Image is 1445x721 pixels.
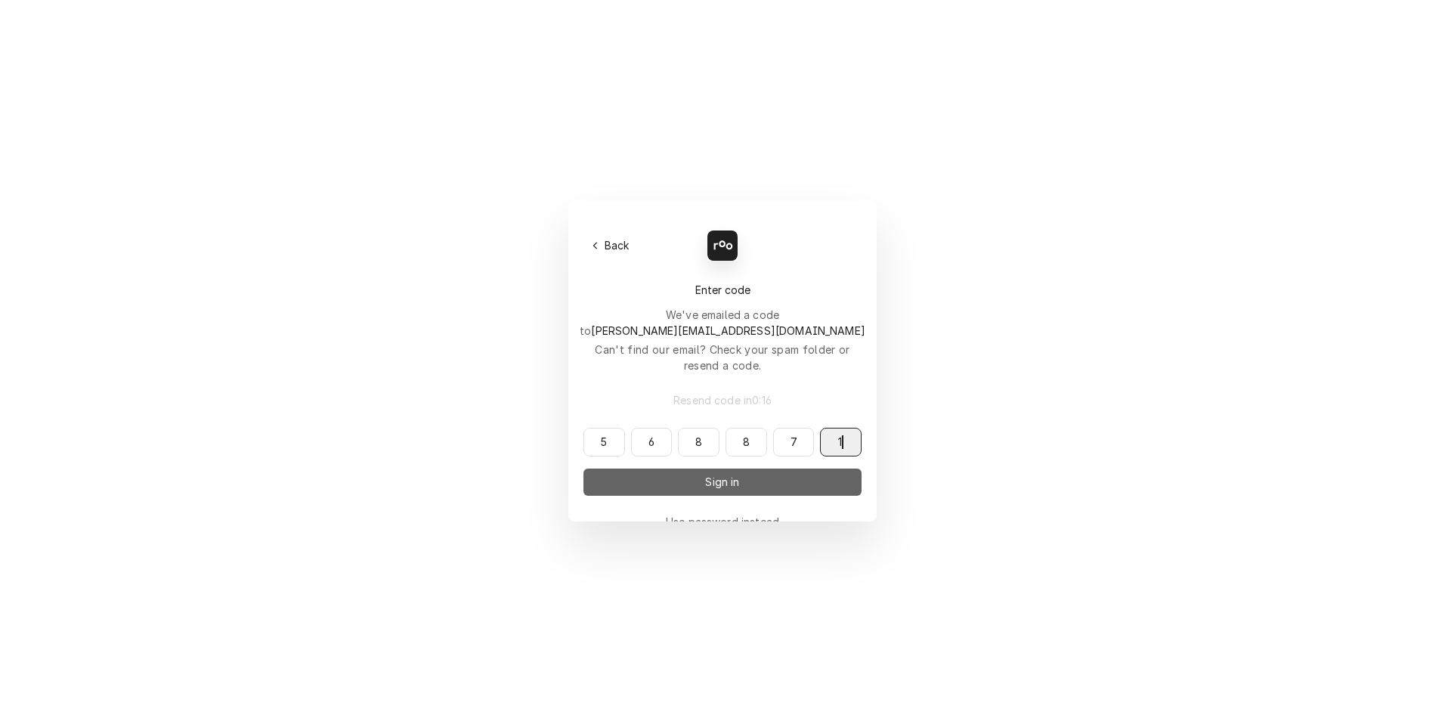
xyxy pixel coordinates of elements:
div: Enter code [583,282,862,298]
div: Can't find our email? Check your spam folder or resend a code. [583,342,862,373]
span: [PERSON_NAME][EMAIL_ADDRESS][DOMAIN_NAME] [591,324,865,337]
span: to [580,324,865,337]
button: Resend code in0:16 [583,387,862,414]
span: Resend code in 0 : 16 [670,392,775,408]
span: Back [602,237,633,253]
a: Go to Email and password form [666,514,779,530]
button: Back [583,235,639,256]
button: Sign in [583,469,862,496]
div: We've emailed a code [580,307,865,339]
span: Sign in [702,474,742,490]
